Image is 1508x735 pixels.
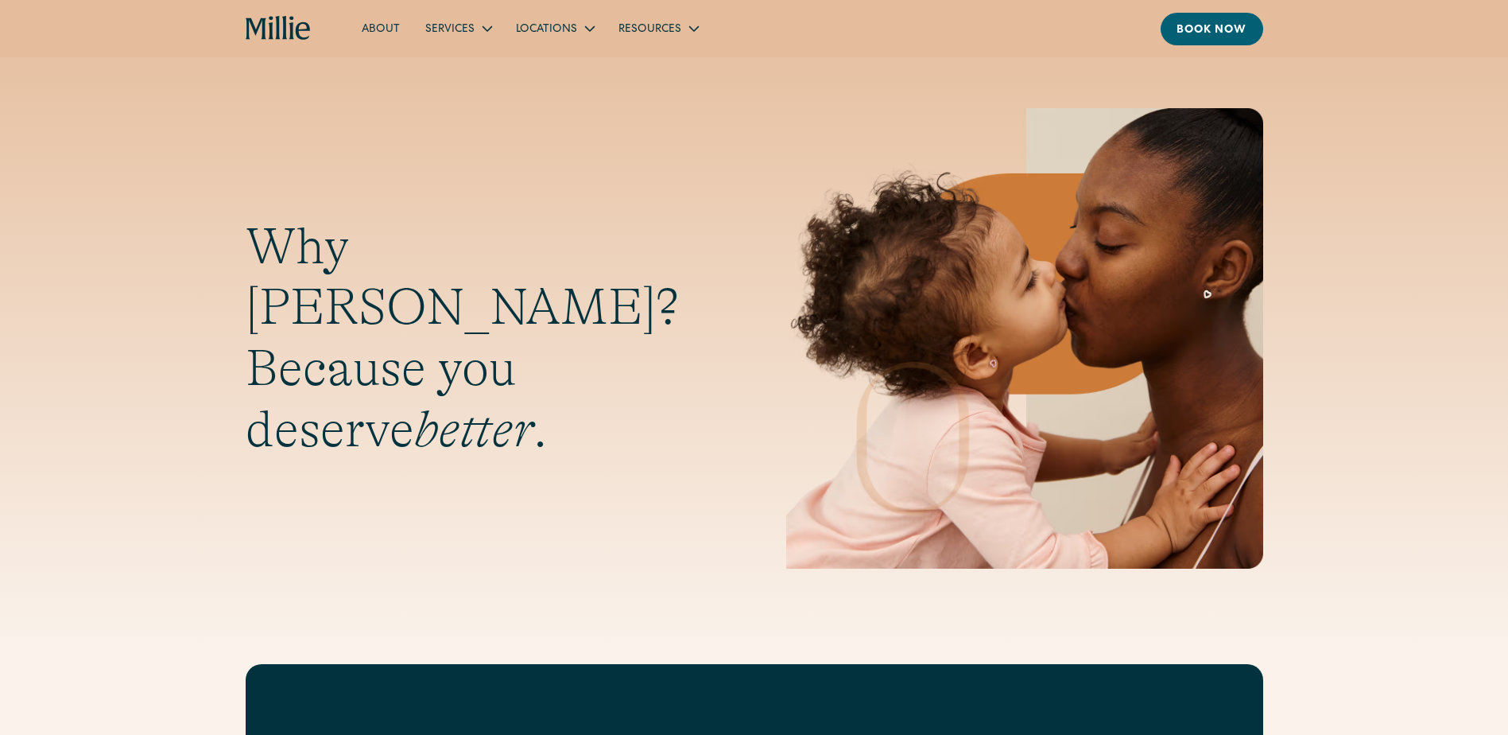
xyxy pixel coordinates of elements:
[425,21,475,38] div: Services
[786,108,1263,569] img: Mother and baby sharing a kiss, highlighting the emotional bond and nurturing care at the heart o...
[1177,22,1247,39] div: Book now
[618,21,681,38] div: Resources
[246,216,723,461] h1: Why [PERSON_NAME]? Because you deserve .
[516,21,577,38] div: Locations
[413,15,503,41] div: Services
[349,15,413,41] a: About
[503,15,606,41] div: Locations
[606,15,710,41] div: Resources
[414,401,533,458] em: better
[1161,13,1263,45] a: Book now
[246,16,312,41] a: home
